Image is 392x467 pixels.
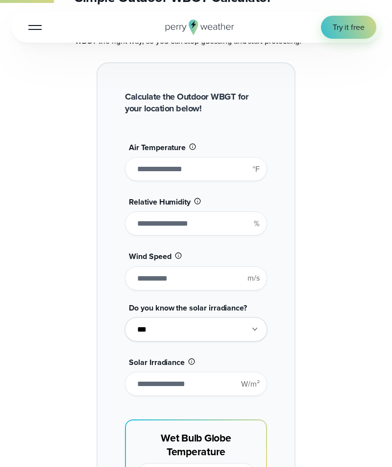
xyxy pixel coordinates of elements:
[129,357,185,368] span: Solar Irradiance
[333,22,365,33] span: Try it free
[129,251,171,262] span: Wind Speed
[321,16,376,39] a: Try it free
[129,196,191,208] span: Relative Humidity
[125,91,267,115] h2: Calculate the Outdoor WBGT for your location below!
[129,142,186,153] span: Air Temperature
[129,302,247,313] span: Do you know the solar irradiance?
